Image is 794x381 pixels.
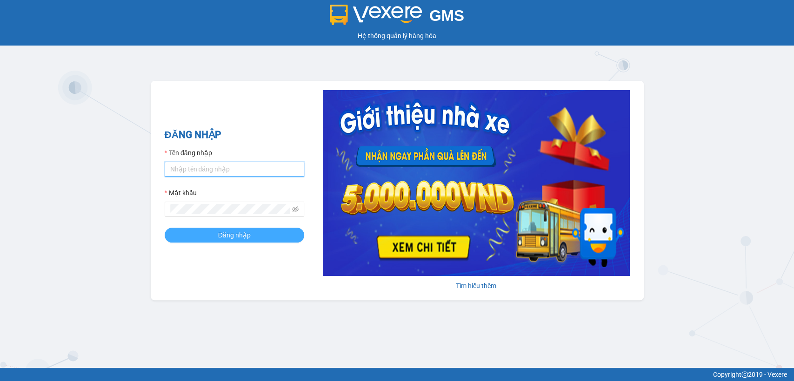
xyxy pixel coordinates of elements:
input: Mật khẩu [170,204,290,214]
div: Tìm hiểu thêm [323,281,630,291]
span: Đăng nhập [218,230,251,240]
h2: ĐĂNG NHẬP [165,127,304,143]
label: Mật khẩu [165,188,197,198]
input: Tên đăng nhập [165,162,304,177]
button: Đăng nhập [165,228,304,243]
img: logo 2 [330,5,422,25]
label: Tên đăng nhập [165,148,212,158]
a: GMS [330,14,464,21]
span: copyright [741,371,748,378]
span: GMS [429,7,464,24]
img: banner-0 [323,90,630,276]
div: Hệ thống quản lý hàng hóa [2,31,792,41]
div: Copyright 2019 - Vexere [7,369,787,380]
span: eye-invisible [292,206,299,212]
